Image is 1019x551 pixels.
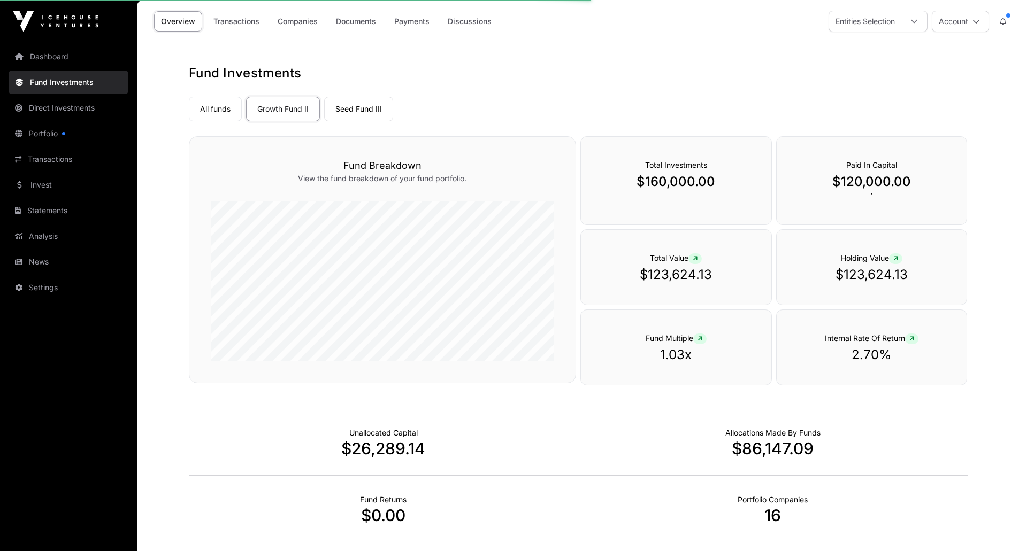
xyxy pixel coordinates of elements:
button: Account [932,11,989,32]
p: $26,289.14 [189,439,578,458]
h3: Fund Breakdown [211,158,554,173]
iframe: Chat Widget [966,500,1019,551]
p: $0.00 [189,506,578,525]
a: Direct Investments [9,96,128,120]
a: Discussions [441,11,499,32]
span: Paid In Capital [846,160,897,169]
a: Portfolio [9,122,128,145]
p: Cash not yet allocated [349,428,418,438]
p: $86,147.09 [578,439,968,458]
span: Total Investments [645,160,707,169]
a: All funds [189,97,242,121]
p: $160,000.00 [602,173,750,190]
p: Realised Returns from Funds [360,494,407,505]
a: Invest [9,173,128,197]
p: $123,624.13 [798,266,946,283]
a: Statements [9,199,128,222]
a: Transactions [9,148,128,171]
p: 1.03x [602,346,750,363]
a: Seed Fund III [324,97,393,121]
img: Icehouse Ventures Logo [13,11,98,32]
a: Documents [329,11,383,32]
a: Dashboard [9,45,128,68]
p: $120,000.00 [798,173,946,190]
h1: Fund Investments [189,65,968,82]
p: Number of Companies Deployed Into [738,494,808,505]
a: Transactions [206,11,266,32]
p: $123,624.13 [602,266,750,283]
a: Fund Investments [9,71,128,94]
a: News [9,250,128,274]
p: 2.70% [798,346,946,363]
span: Internal Rate Of Return [825,333,918,343]
a: Payments [387,11,436,32]
div: ` [776,136,968,225]
a: Growth Fund II [246,97,320,121]
a: Analysis [9,224,128,248]
span: Holding Value [841,253,902,262]
a: Overview [154,11,202,32]
p: 16 [578,506,968,525]
span: Fund Multiple [646,333,707,343]
p: Capital Deployed Into Companies [725,428,821,438]
div: Entities Selection [829,11,901,32]
a: Settings [9,276,128,299]
span: Total Value [650,253,702,262]
a: Companies [271,11,325,32]
p: View the fund breakdown of your fund portfolio. [211,173,554,184]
